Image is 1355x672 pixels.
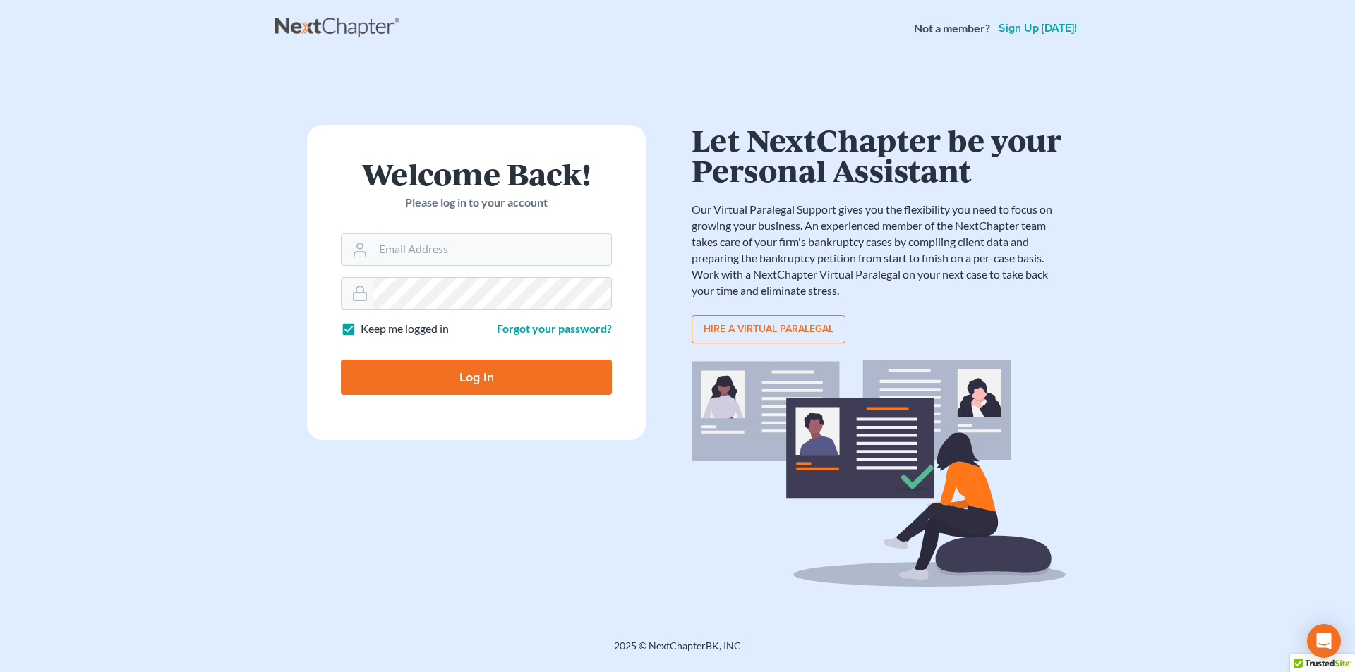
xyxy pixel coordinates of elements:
input: Log In [341,360,612,395]
label: Keep me logged in [361,321,449,337]
h1: Let NextChapter be your Personal Assistant [692,125,1066,185]
input: Email Address [373,234,611,265]
strong: Not a member? [914,20,990,37]
p: Our Virtual Paralegal Support gives you the flexibility you need to focus on growing your busines... [692,202,1066,298]
h1: Welcome Back! [341,159,612,189]
a: Sign up [DATE]! [996,23,1080,34]
a: Forgot your password? [497,322,612,335]
div: Open Intercom Messenger [1307,624,1341,658]
p: Please log in to your account [341,195,612,211]
img: virtual_paralegal_bg-b12c8cf30858a2b2c02ea913d52db5c468ecc422855d04272ea22d19010d70dc.svg [692,360,1066,587]
a: Hire a virtual paralegal [692,315,845,343]
div: 2025 © NextChapterBK, INC [275,639,1080,664]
